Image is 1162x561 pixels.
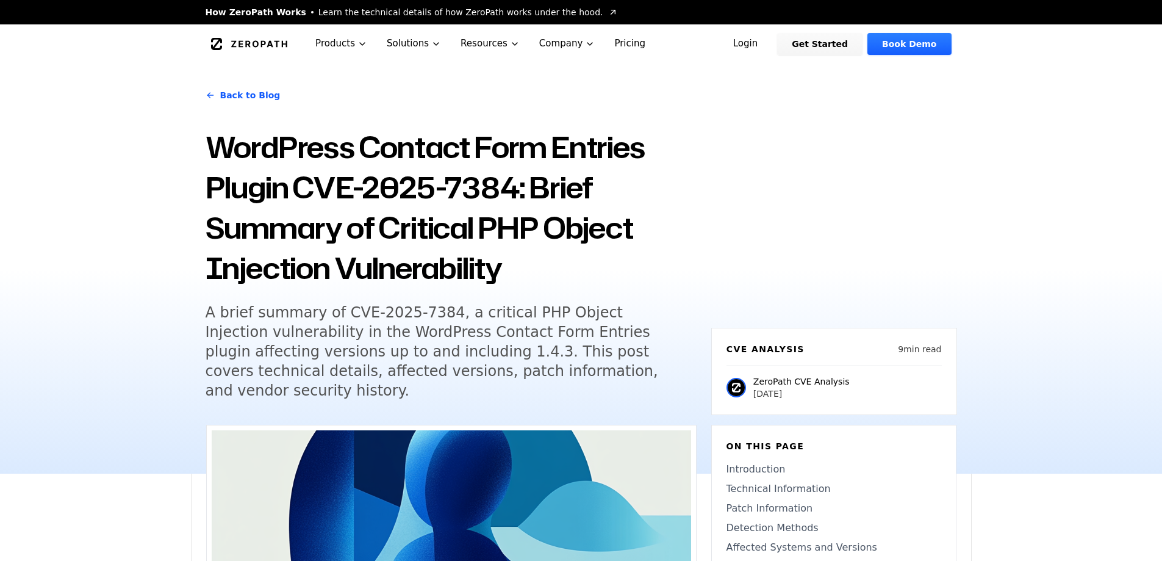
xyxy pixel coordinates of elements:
p: ZeroPath CVE Analysis [753,375,850,388]
a: Detection Methods [726,521,941,535]
a: Technical Information [726,482,941,496]
a: Pricing [604,24,655,63]
span: Learn the technical details of how ZeroPath works under the hood. [318,6,603,18]
button: Company [529,24,605,63]
button: Resources [451,24,529,63]
button: Solutions [377,24,451,63]
a: Book Demo [867,33,951,55]
span: How ZeroPath Works [206,6,306,18]
p: 9 min read [898,343,941,355]
h6: On this page [726,440,941,452]
a: Back to Blog [206,78,281,112]
a: Patch Information [726,501,941,516]
button: Products [306,24,377,63]
p: [DATE] [753,388,850,400]
a: Get Started [777,33,863,55]
nav: Global [191,24,972,63]
a: Login [719,33,773,55]
a: Introduction [726,462,941,477]
h6: CVE Analysis [726,343,805,355]
img: ZeroPath CVE Analysis [726,378,746,397]
a: Affected Systems and Versions [726,540,941,555]
h5: A brief summary of CVE-2025-7384, a critical PHP Object Injection vulnerability in the WordPress ... [206,303,674,400]
a: How ZeroPath WorksLearn the technical details of how ZeroPath works under the hood. [206,6,618,18]
h1: WordPress Contact Form Entries Plugin CVE-2025-7384: Brief Summary of Critical PHP Object Injecti... [206,127,697,288]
